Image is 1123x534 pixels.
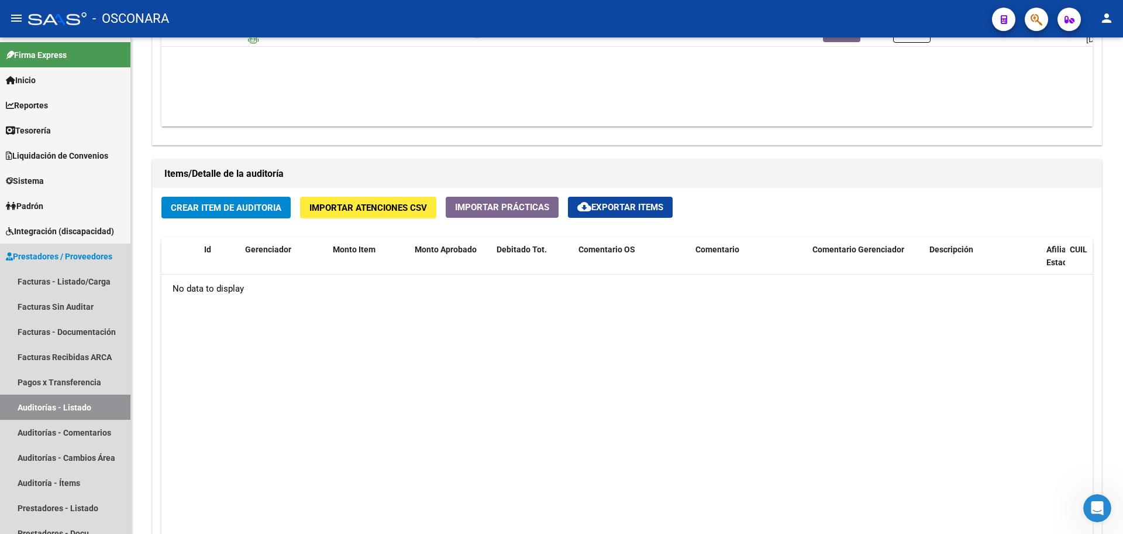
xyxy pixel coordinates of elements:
[201,379,219,398] button: Enviar un mensaje…
[1100,11,1114,25] mat-icon: person
[52,135,64,147] div: Profile image for Soporte
[56,384,65,393] button: Selector de gif
[9,313,225,348] div: Iara dice…
[492,237,574,289] datatable-header-cell: Debitado Tot.
[9,160,192,209] div: Buenos dias, Muchas gracias por comunicarse con el soporte técnico de la plataforma.
[1070,245,1087,254] span: CUIL
[6,200,43,213] span: Padrón
[497,245,547,254] span: Debitado Tot.
[578,245,635,254] span: Comentario OS
[9,210,225,313] div: Soporte dice…
[171,203,281,213] span: Crear Item de Auditoria
[9,11,23,25] mat-icon: menu
[6,124,51,137] span: Tesorería
[204,245,211,254] span: Id
[446,197,559,218] button: Importar Prácticas
[1083,494,1111,522] iframe: Intercom live chat
[808,237,925,289] datatable-header-cell: Comentario Gerenciador
[9,133,225,160] div: Soporte dice…
[9,210,192,304] div: [URL][DOMAIN_NAME]desde esta sección ud tendrá todas las DDJJ, si aplica el filtro de "descartada...
[455,202,549,213] span: Importar Prácticas
[240,237,328,289] datatable-header-cell: Gerenciador
[929,245,973,254] span: Descripción
[9,160,225,210] div: Soporte dice…
[19,71,182,117] div: [PERSON_NAME] ¡Gracias por tu paciencia! Estamos revisando tu mensaje y te responderemos en unos ...
[1042,237,1065,289] datatable-header-cell: Afiliado Estado
[19,217,110,227] a: [URL][DOMAIN_NAME]
[415,245,477,254] span: Monto Aprobado
[199,237,240,289] datatable-header-cell: Id
[18,384,27,393] button: Adjuntar un archivo
[6,49,67,61] span: Firma Express
[6,99,48,112] span: Reportes
[9,348,225,400] div: Soporte dice…
[6,225,114,238] span: Integración (discapacidad)
[328,237,410,289] datatable-header-cell: Monto Item
[37,384,46,393] button: Selector de emoji
[205,7,226,28] div: Cerrar
[1046,245,1076,268] span: Afiliado Estado
[57,13,180,32] p: El equipo también puede ayudar
[333,245,376,254] span: Monto Item
[161,197,291,218] button: Crear Item de Auditoria
[6,174,44,187] span: Sistema
[9,64,192,124] div: [PERSON_NAME] ¡Gracias por tu paciencia! Estamos revisando tu mensaje y te responderemos en unos ...
[33,9,52,28] img: Profile image for Fin
[164,165,1090,183] h1: Items/Detalle de la auditoría
[577,200,591,214] mat-icon: cloud_download
[19,217,182,297] div: desde esta sección ud tendrá todas las DDJJ, si aplica el filtro de "descartadas: SI" podrá visua...
[67,136,182,146] div: joined the conversation
[6,250,112,263] span: Prestadores / Proveedores
[6,149,108,162] span: Liquidación de Convenios
[136,313,225,339] div: Muchas gracias!!
[695,245,739,254] span: Comentario
[309,203,427,213] span: Importar Atenciones CSV
[6,74,36,87] span: Inicio
[410,237,492,289] datatable-header-cell: Monto Aprobado
[74,384,84,393] button: Start recording
[57,5,71,13] h1: Fin
[10,359,224,379] textarea: Escribe un mensaje...
[67,137,99,145] b: Soporte
[574,237,691,289] datatable-header-cell: Comentario OS
[161,275,1093,304] div: No data to display
[19,167,182,202] div: Buenos dias, Muchas gracias por comunicarse con el soporte técnico de la plataforma.
[691,237,808,289] datatable-header-cell: Comentario
[145,320,215,332] div: Muchas gracias!!
[9,348,168,374] div: De nada, ¡Que tenga un lindo dia!
[8,7,30,29] button: go back
[925,237,1042,289] datatable-header-cell: Descripción
[568,197,673,218] button: Exportar Items
[92,6,169,32] span: - OSCONARA
[19,355,159,367] div: De nada, ¡Que tenga un lindo dia!
[183,7,205,29] button: Inicio
[812,245,904,254] span: Comentario Gerenciador
[300,197,436,218] button: Importar Atenciones CSV
[577,202,663,213] span: Exportar Items
[245,245,291,254] span: Gerenciador
[9,64,225,133] div: Fin dice…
